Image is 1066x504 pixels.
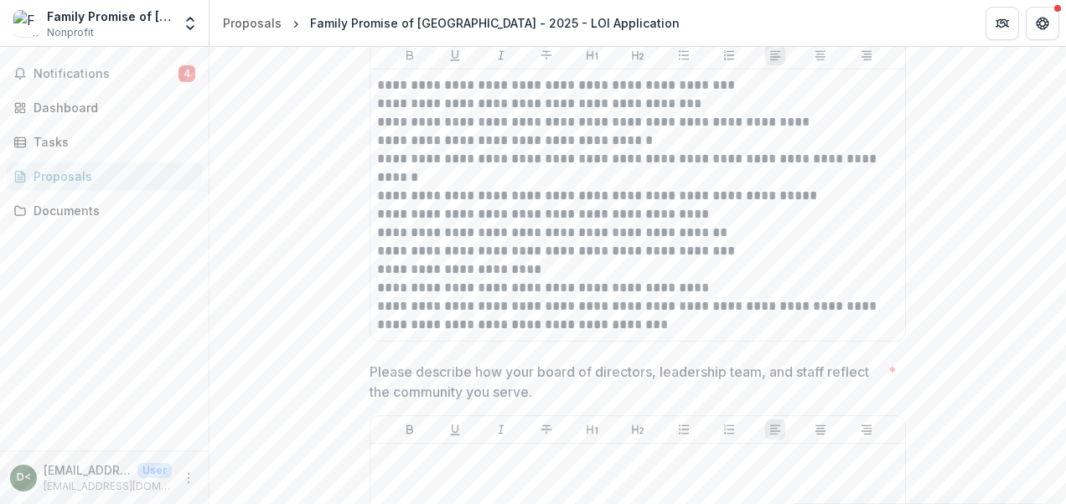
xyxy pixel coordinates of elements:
[179,65,195,82] span: 4
[719,419,739,440] button: Ordered List
[47,8,172,25] div: Family Promise of [GEOGRAPHIC_DATA]
[47,25,94,40] span: Nonprofit
[628,419,648,440] button: Heading 2
[536,419,556,440] button: Strike
[17,472,31,483] div: devdirector@fplehighvalley.org <devdirector@fplehighvalley.org> <devdirector@fplehighvalley.org> ...
[536,45,556,65] button: Strike
[179,468,199,488] button: More
[44,479,172,494] p: [EMAIL_ADDRESS][DOMAIN_NAME]
[137,463,172,478] p: User
[491,45,511,65] button: Italicize
[310,14,680,32] div: Family Promise of [GEOGRAPHIC_DATA] - 2025 - LOI Application
[7,60,202,87] button: Notifications4
[7,128,202,156] a: Tasks
[400,45,420,65] button: Bold
[34,167,189,185] div: Proposals
[216,11,686,35] nav: breadcrumb
[1026,7,1059,40] button: Get Help
[7,94,202,121] a: Dashboard
[7,162,202,190] a: Proposals
[810,45,831,65] button: Align Center
[400,419,420,440] button: Bold
[491,419,511,440] button: Italicize
[7,197,202,224] a: Documents
[179,7,202,40] button: Open entity switcher
[34,99,189,116] div: Dashboard
[582,419,603,440] button: Heading 1
[216,11,288,35] a: Proposals
[765,45,785,65] button: Align Left
[582,45,603,65] button: Heading 1
[34,202,189,219] div: Documents
[445,419,465,440] button: Underline
[13,10,40,37] img: Family Promise of Lehigh Valley
[223,14,282,32] div: Proposals
[674,419,694,440] button: Bullet List
[370,362,882,402] p: Please describe how your board of directors, leadership team, and staff reflect the community you...
[34,67,179,81] span: Notifications
[628,45,648,65] button: Heading 2
[856,419,877,440] button: Align Right
[44,461,131,479] p: [EMAIL_ADDRESS][DOMAIN_NAME] <[EMAIL_ADDRESS][DOMAIN_NAME]> <[EMAIL_ADDRESS][DOMAIN_NAME]> <[EMAI...
[34,133,189,151] div: Tasks
[856,45,877,65] button: Align Right
[765,419,785,440] button: Align Left
[986,7,1019,40] button: Partners
[445,45,465,65] button: Underline
[674,45,694,65] button: Bullet List
[810,419,831,440] button: Align Center
[719,45,739,65] button: Ordered List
